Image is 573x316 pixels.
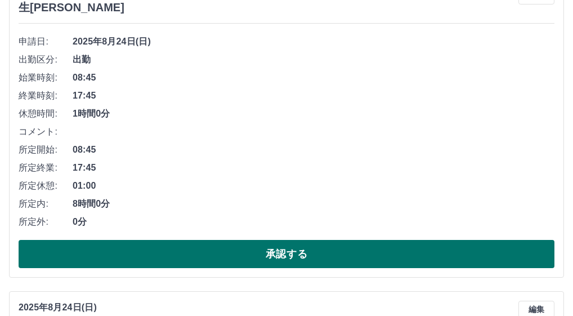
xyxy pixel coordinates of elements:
span: 申請日: [19,35,73,48]
span: 所定内: [19,197,73,211]
p: 2025年8月24日(日) [19,301,113,314]
span: 休憩時間: [19,107,73,121]
span: 01:00 [73,179,554,193]
span: 08:45 [73,71,554,84]
span: 所定休憩: [19,179,73,193]
span: 出勤区分: [19,53,73,66]
span: 2025年8月24日(日) [73,35,554,48]
span: 8時間0分 [73,197,554,211]
span: 始業時刻: [19,71,73,84]
span: 17:45 [73,161,554,175]
h3: 生[PERSON_NAME] [19,1,124,14]
span: 所定開始: [19,143,73,157]
span: 0分 [73,215,554,229]
span: 所定終業: [19,161,73,175]
span: 1時間0分 [73,107,554,121]
span: 所定外: [19,215,73,229]
span: 08:45 [73,143,554,157]
button: 承認する [19,240,554,268]
span: 出勤 [73,53,554,66]
span: 17:45 [73,89,554,103]
span: コメント: [19,125,73,139]
span: 終業時刻: [19,89,73,103]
